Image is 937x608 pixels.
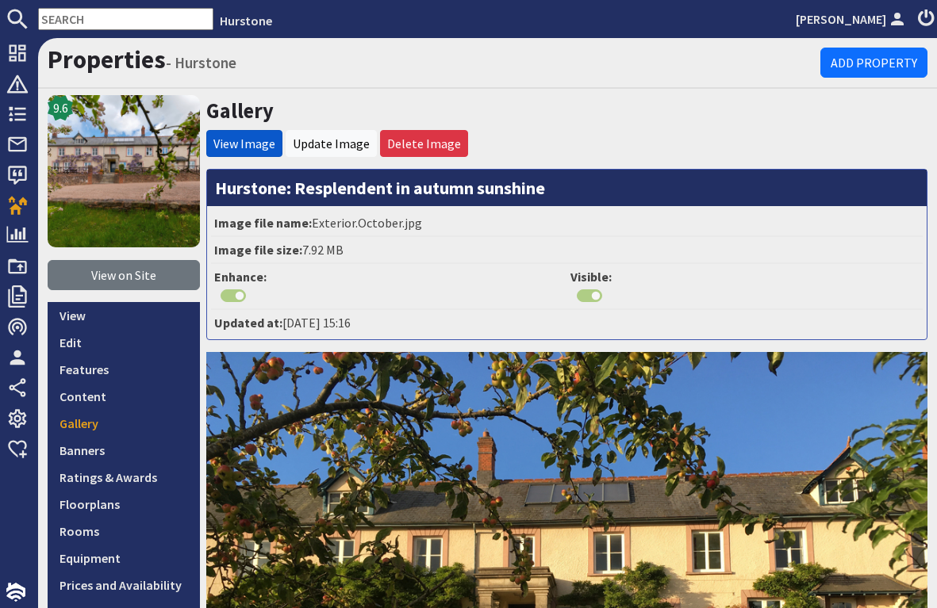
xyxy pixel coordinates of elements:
img: Hurstone's icon [48,95,200,247]
strong: Enhance: [214,269,267,285]
a: Add Property [820,48,927,78]
a: [PERSON_NAME] [796,10,908,29]
strong: Updated at: [214,315,282,331]
li: 7.92 MB [211,237,923,264]
img: staytech_i_w-64f4e8e9ee0a9c174fd5317b4b171b261742d2d393467e5bdba4413f4f884c10.svg [6,583,25,602]
li: [DATE] 15:16 [211,310,923,335]
span: 9.6 [53,98,68,117]
a: View Image [213,136,275,151]
input: SEARCH [38,8,213,30]
a: Content [48,383,200,410]
a: Rooms [48,518,200,545]
strong: Image file size: [214,242,302,258]
a: Gallery [48,410,200,437]
h3: Hurstone: Resplendent in autumn sunshine [207,170,927,206]
a: Equipment [48,545,200,572]
a: Floorplans [48,491,200,518]
a: Gallery [206,98,274,124]
a: Update Image [293,136,370,151]
small: - Hurstone [166,53,236,72]
strong: Image file name: [214,215,312,231]
a: Hurstone [220,13,272,29]
a: View [48,302,200,329]
a: Delete Image [387,136,461,151]
li: Exterior.October.jpg [211,210,923,237]
strong: Visible: [570,269,612,285]
a: Hurstone's icon9.6 [48,95,200,247]
a: Banners [48,437,200,464]
a: Properties [48,44,166,75]
a: Edit [48,329,200,356]
a: Prices and Availability [48,572,200,598]
a: Features [48,356,200,383]
a: Ratings & Awards [48,464,200,491]
a: View on Site [48,260,200,290]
